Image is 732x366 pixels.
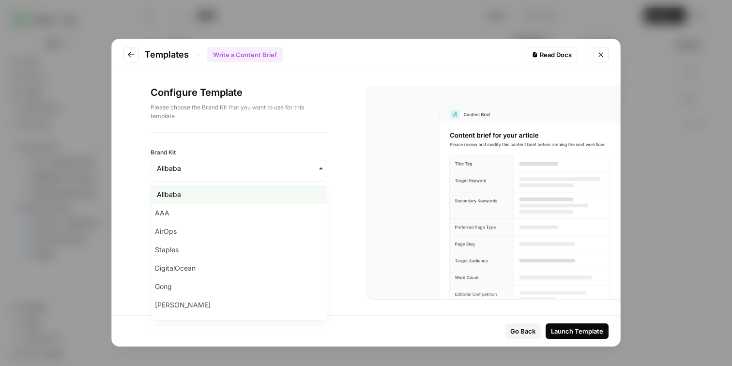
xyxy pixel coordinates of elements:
div: SailPoint [151,314,327,333]
div: DigitalOcean [151,259,327,277]
div: Alibaba [151,185,327,204]
a: Read Docs [527,47,577,62]
div: Write a Content Brief [207,47,283,62]
button: Go to previous step [123,47,139,62]
p: Please choose the Brand Kit that you want to use for this template [151,103,327,121]
div: Templates [145,47,283,62]
button: Close modal [593,47,609,62]
div: Gong [151,277,327,296]
div: Launch Template [551,326,603,336]
button: Launch Template [546,323,609,339]
div: Configure Template [151,86,327,132]
button: Go Back [505,323,541,339]
div: Go Back [510,326,535,336]
div: [PERSON_NAME] [151,296,327,314]
div: Read Docs [532,50,572,60]
label: Brand Kit [151,148,327,157]
div: AAA [151,204,327,222]
input: Alibaba [157,164,321,173]
div: Staples [151,241,327,259]
div: AirOps [151,222,327,241]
